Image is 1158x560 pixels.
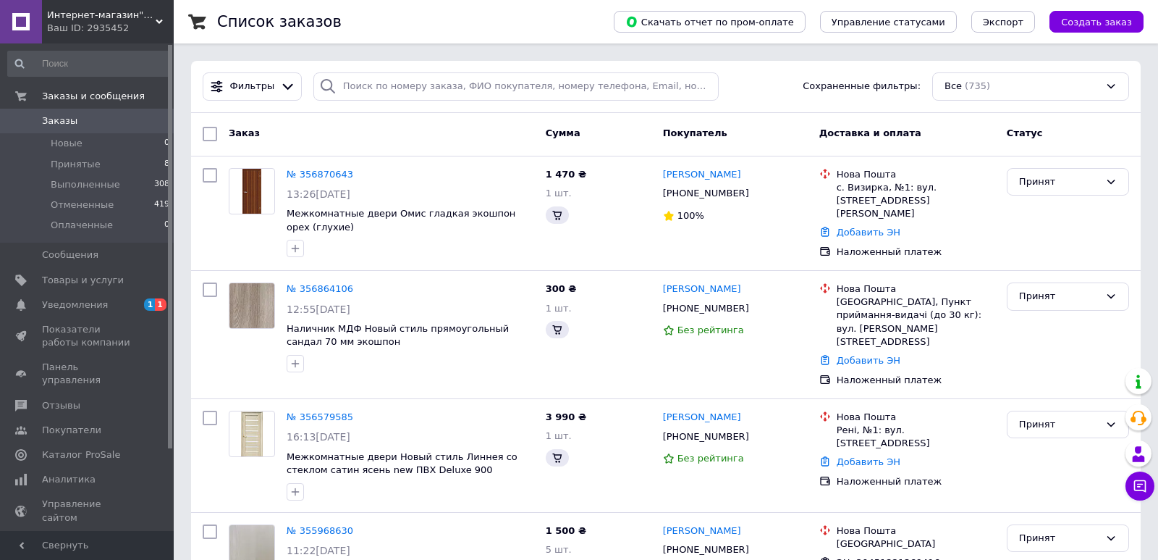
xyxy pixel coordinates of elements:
[287,431,350,443] span: 16:13[DATE]
[287,545,350,556] span: 11:22[DATE]
[155,298,166,311] span: 1
[663,411,741,425] a: [PERSON_NAME]
[1125,472,1154,501] button: Чат с покупателем
[546,283,577,294] span: 300 ₴
[42,473,96,486] span: Аналитика
[230,80,275,93] span: Фильтры
[229,283,274,328] img: Фото товару
[42,298,108,312] span: Уведомления
[1019,531,1099,546] div: Принят
[837,296,995,348] div: [GEOGRAPHIC_DATA], Пункт приймання-видачі (до 30 кг): вул. [PERSON_NAME][STREET_ADDRESS]
[837,475,995,488] div: Наложенный платеж
[663,525,741,538] a: [PERSON_NAME]
[803,80,921,93] span: Сохраненные фильтры:
[229,283,275,329] a: Фото товару
[241,411,263,456] img: Фото товару
[660,184,752,203] div: [PHONE_NUMBER]
[51,219,113,232] span: Оплаченные
[677,210,704,221] span: 100%
[837,355,900,366] a: Добавить ЭН
[660,427,752,446] div: [PHONE_NUMBER]
[983,17,1023,28] span: Экспорт
[546,188,572,198] span: 1 шт.
[42,448,120,461] span: Каталог ProSale
[42,90,145,103] span: Заказы и сообщения
[42,248,98,262] span: Сообщения
[837,525,995,538] div: Нова Пошта
[677,453,744,464] span: Без рейтинга
[965,80,990,91] span: (735)
[287,323,509,348] a: Наличник МДФ Новый стиль прямоугольный сандал 70 мм экошпон
[42,274,124,287] span: Товары и услуги
[837,227,900,238] a: Добавить ЭН
[287,188,350,200] span: 13:26[DATE]
[287,525,353,536] a: № 355968630
[546,128,580,138] span: Сумма
[663,168,741,182] a: [PERSON_NAME]
[837,246,995,259] div: Наложенный платеж
[154,178,169,191] span: 308
[313,72,719,101] input: Поиск по номеру заказа, ФИО покупателя, номеру телефона, Email, номеру накладной
[546,430,572,441] span: 1 шт.
[164,158,169,171] span: 8
[837,456,900,467] a: Добавить ЭН
[229,128,260,138] span: Заказ
[51,178,120,191] span: Выполненные
[242,169,261,214] img: Фото товару
[837,424,995,450] div: Рені, №1: вул. [STREET_ADDRESS]
[287,208,515,233] a: Межкомнатные двери Омис гладкая экошпон орех (глухие)
[546,525,586,536] span: 1 500 ₴
[154,198,169,212] span: 419
[287,283,353,294] a: № 356864106
[837,168,995,181] div: Нова Пошта
[971,11,1035,33] button: Экспорт
[546,303,572,314] span: 1 шт.
[42,399,80,412] span: Отзывы
[837,374,995,387] div: Наложенный платеж
[51,137,83,150] span: Новые
[820,11,957,33] button: Управление статусами
[1035,16,1144,27] a: Создать заказ
[837,538,995,551] div: [GEOGRAPHIC_DATA]
[1019,417,1099,432] div: Принят
[837,181,995,221] div: с. Визирка, №1: вул. [STREET_ADDRESS][PERSON_NAME]
[944,80,962,93] span: Все
[660,299,752,318] div: [PHONE_NUMBER]
[1061,17,1132,28] span: Создать заказ
[663,283,741,296] a: [PERSON_NAME]
[546,169,586,180] span: 1 470 ₴
[42,114,77,128] span: Заказы
[837,283,995,296] div: Нова Пошта
[677,325,744,335] span: Без рейтинга
[229,168,275,214] a: Фото товару
[832,17,945,28] span: Управление статусами
[1019,175,1099,190] div: Принят
[217,13,342,30] h1: Список заказов
[1049,11,1144,33] button: Создать заказ
[164,219,169,232] span: 0
[287,304,350,315] span: 12:55[DATE]
[42,424,101,437] span: Покупатели
[287,169,353,180] a: № 356870643
[164,137,169,150] span: 0
[1007,128,1043,138] span: Статус
[144,298,156,311] span: 1
[663,128,727,138] span: Покупатель
[51,158,101,171] span: Принятые
[614,11,806,33] button: Скачать отчет по пром-оплате
[7,51,171,77] input: Поиск
[42,323,134,349] span: Показатели работы компании
[287,411,353,422] a: № 356579585
[625,15,794,28] span: Скачать отчет по пром-оплате
[51,198,114,212] span: Отмененные
[47,22,174,35] div: Ваш ID: 2935452
[47,9,156,22] span: Интернет-магазин"Новостроев"
[546,411,586,422] span: 3 990 ₴
[819,128,921,138] span: Доставка и оплата
[42,498,134,524] span: Управление сайтом
[546,544,572,555] span: 5 шт.
[287,451,517,476] a: Межкомнатные двери Новый стиль Линнея со стеклом сатин ясень new ПВХ Deluxe 900
[837,411,995,424] div: Нова Пошта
